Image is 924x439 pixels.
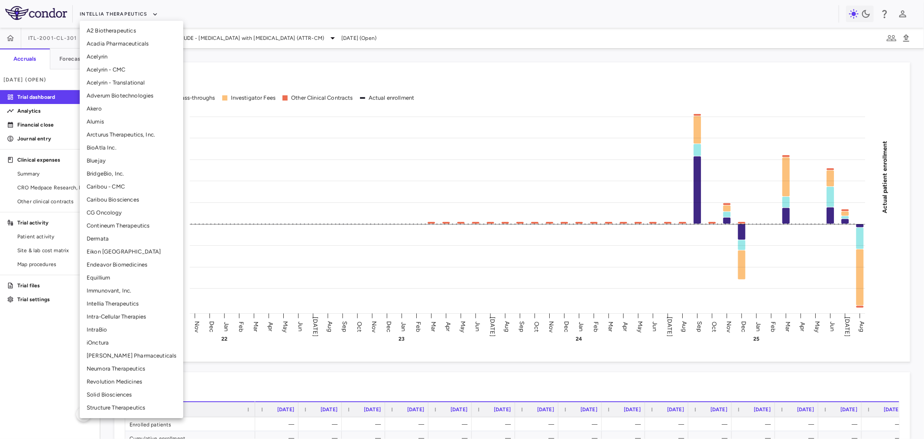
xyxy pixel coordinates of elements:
[80,128,183,141] li: Arcturus Therapeutics, Inc.
[80,297,183,310] li: Intellia Therapeutics
[80,89,183,102] li: Adverum Biotechnologies
[80,167,183,180] li: BridgeBio, Inc.
[80,76,183,89] li: Acelyrin - Translational
[80,154,183,167] li: Bluejay
[80,271,183,284] li: Equillium
[80,284,183,297] li: Immunovant, Inc.
[80,310,183,323] li: Intra-Cellular Therapies
[80,102,183,115] li: Akero
[80,245,183,258] li: Eikon [GEOGRAPHIC_DATA]
[80,349,183,362] li: [PERSON_NAME] Pharmaceuticals
[80,258,183,271] li: Endeavor Biomedicines
[80,323,183,336] li: IntraBio
[80,219,183,232] li: Contineum Therapeutics
[80,50,183,63] li: Acelyrin
[80,24,183,37] li: A2 Biotherapeutics
[80,375,183,388] li: Revolution Medicines
[80,180,183,193] li: Caribou - CMC
[80,336,183,349] li: iOnctura
[80,388,183,401] li: Solid Biosciences
[80,141,183,154] li: BioAtla Inc.
[80,362,183,375] li: Neumora Therapeutics
[80,37,183,50] li: Acadia Pharmaceuticals
[80,206,183,219] li: CG Oncology
[80,232,183,245] li: Dermata
[80,401,183,414] li: Structure Therapeutics
[80,115,183,128] li: Alumis
[80,193,183,206] li: Caribou Biosciences
[80,63,183,76] li: Acelyrin - CMC
[80,414,183,427] li: Test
